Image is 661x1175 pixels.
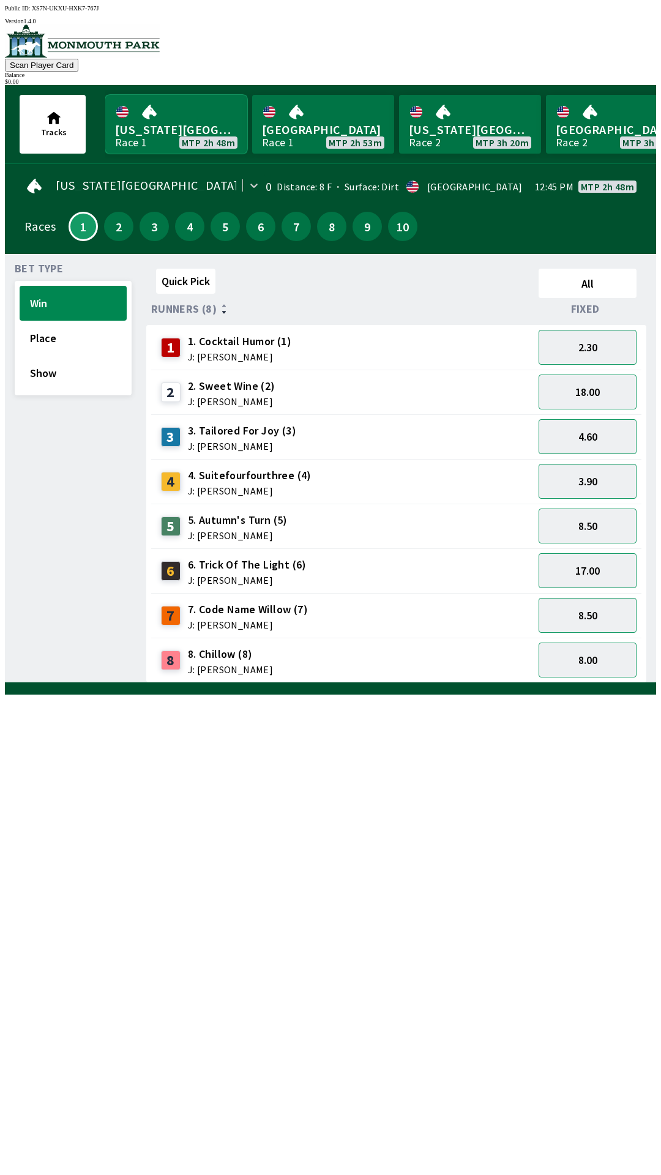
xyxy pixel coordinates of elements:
a: [US_STATE][GEOGRAPHIC_DATA]Race 2MTP 3h 20m [399,95,541,154]
span: Surface: Dirt [332,181,399,193]
button: 6 [246,212,275,241]
div: [GEOGRAPHIC_DATA] [427,182,523,192]
span: MTP 3h 20m [476,138,529,147]
button: 1 [69,212,98,241]
button: 7 [282,212,311,241]
span: 4.60 [578,430,597,444]
span: Tracks [41,127,67,138]
span: [US_STATE][GEOGRAPHIC_DATA] [409,122,531,138]
span: 4 [178,222,201,231]
span: J: [PERSON_NAME] [188,441,296,451]
span: Show [30,366,116,380]
button: 8 [317,212,346,241]
button: 17.00 [539,553,637,588]
button: Win [20,286,127,321]
button: 4 [175,212,204,241]
span: [US_STATE][GEOGRAPHIC_DATA] [56,181,239,190]
span: 2.30 [578,340,597,354]
button: 18.00 [539,375,637,409]
div: 0 [266,182,272,192]
div: Races [24,222,56,231]
span: 8.50 [578,519,597,533]
div: Public ID: [5,5,656,12]
span: 18.00 [575,385,600,399]
div: Race 2 [556,138,588,147]
span: XS7N-UKXU-HXK7-767J [32,5,99,12]
div: Race 2 [409,138,441,147]
span: Place [30,331,116,345]
span: 1. Cocktail Humor (1) [188,334,291,349]
button: 3.90 [539,464,637,499]
span: MTP 2h 53m [329,138,382,147]
button: Show [20,356,127,390]
div: Fixed [534,303,641,315]
button: 2 [104,212,133,241]
span: 17.00 [575,564,600,578]
button: Tracks [20,95,86,154]
span: 7 [285,222,308,231]
span: J: [PERSON_NAME] [188,486,312,496]
span: 3.90 [578,474,597,488]
span: J: [PERSON_NAME] [188,665,273,674]
div: 2 [161,382,181,402]
span: 6. Trick Of The Light (6) [188,557,307,573]
div: 7 [161,606,181,625]
span: 12:45 PM [535,182,573,192]
span: J: [PERSON_NAME] [188,620,308,630]
span: 6 [249,222,272,231]
button: 4.60 [539,419,637,454]
div: 3 [161,427,181,447]
span: 2. Sweet Wine (2) [188,378,275,394]
button: Scan Player Card [5,59,78,72]
span: 8 [320,222,343,231]
button: 5 [211,212,240,241]
button: Place [20,321,127,356]
div: Runners (8) [151,303,534,315]
div: $ 0.00 [5,78,656,85]
button: All [539,269,637,298]
span: 9 [356,222,379,231]
div: 8 [161,651,181,670]
div: Balance [5,72,656,78]
img: venue logo [5,24,160,58]
span: Fixed [571,304,600,314]
span: 1 [73,223,94,229]
a: [US_STATE][GEOGRAPHIC_DATA]Race 1MTP 2h 48m [105,95,247,154]
button: 8.50 [539,598,637,633]
span: 5 [214,222,237,231]
span: 3 [143,222,166,231]
button: 10 [388,212,417,241]
span: 7. Code Name Willow (7) [188,602,308,617]
span: 3. Tailored For Joy (3) [188,423,296,439]
button: 8.00 [539,643,637,677]
span: J: [PERSON_NAME] [188,575,307,585]
div: 5 [161,517,181,536]
span: J: [PERSON_NAME] [188,352,291,362]
div: Version 1.4.0 [5,18,656,24]
button: 2.30 [539,330,637,365]
span: Bet Type [15,264,63,274]
div: Race 1 [262,138,294,147]
button: 8.50 [539,509,637,543]
div: 4 [161,472,181,491]
span: [GEOGRAPHIC_DATA] [262,122,384,138]
div: 1 [161,338,181,357]
span: 8.50 [578,608,597,622]
span: J: [PERSON_NAME] [188,397,275,406]
button: Quick Pick [156,269,215,294]
span: Distance: 8 F [277,181,332,193]
span: 10 [391,222,414,231]
span: 8.00 [578,653,597,667]
span: Win [30,296,116,310]
span: 4. Suitefourfourthree (4) [188,468,312,483]
span: Quick Pick [162,274,210,288]
span: All [544,277,631,291]
button: 9 [353,212,382,241]
div: 6 [161,561,181,581]
a: [GEOGRAPHIC_DATA]Race 1MTP 2h 53m [252,95,394,154]
button: 3 [140,212,169,241]
span: Runners (8) [151,304,217,314]
span: 8. Chillow (8) [188,646,273,662]
span: MTP 2h 48m [581,182,634,192]
span: 5. Autumn's Turn (5) [188,512,288,528]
